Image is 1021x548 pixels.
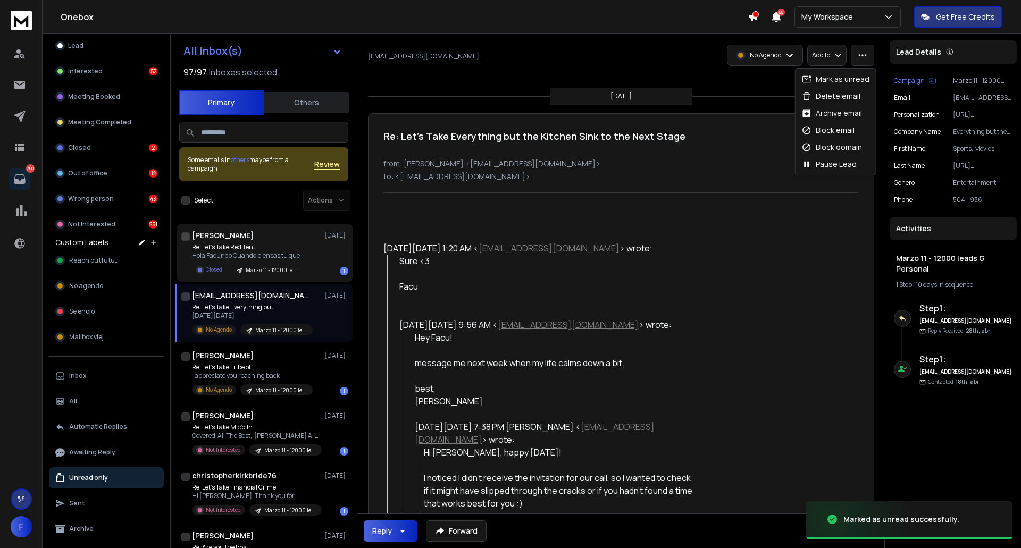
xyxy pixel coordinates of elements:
h1: All Inbox(s) [183,46,242,56]
p: [URL][DOMAIN_NAME] [953,162,1012,170]
p: All [69,397,77,406]
p: No Agendo [750,51,781,60]
p: from: [PERSON_NAME] <[EMAIL_ADDRESS][DOMAIN_NAME]> [383,158,859,169]
h6: [EMAIL_ADDRESS][DOMAIN_NAME] [919,317,1012,325]
p: First Name [894,145,925,153]
p: [DATE] [324,471,348,480]
p: Contacted [928,378,979,386]
p: Get Free Credits [936,12,995,22]
div: I noticed I didn’t receive the invitation for our call, so I wanted to check if it might have sli... [424,471,694,510]
div: | [896,281,1010,289]
p: Add to [812,51,830,60]
div: 52 [149,67,157,75]
p: Re: Let’s Take Mic’d In [192,423,320,432]
button: Others [264,91,349,114]
p: Reply Received [928,327,990,335]
div: 1 [340,387,348,395]
div: Block domain [802,142,862,153]
p: Marzo 11 - 12000 leads G Personal [255,386,306,394]
h3: Custom Labels [55,237,108,248]
p: Entertainment News [953,179,1012,187]
p: Sent [69,499,85,508]
h6: [EMAIL_ADDRESS][DOMAIN_NAME] [919,368,1012,376]
p: género [894,179,915,187]
h6: Step 1 : [919,302,1012,315]
p: 360 [26,164,35,173]
p: My Workspace [801,12,857,22]
div: [DATE][DATE] 7:38 PM [PERSON_NAME] < > wrote: [415,420,694,446]
p: [DATE] [324,411,348,420]
span: 10 days in sequence [916,280,973,289]
div: Pause Lead [802,159,857,170]
div: Some emails in maybe from a campaign [188,156,314,173]
span: 28th, abr [966,327,990,334]
div: 12 [149,169,157,178]
p: Re: Let’s Take Financial Crime [192,483,320,492]
p: [EMAIL_ADDRESS][DOMAIN_NAME] [368,52,479,61]
p: Inbox [69,372,87,380]
p: Not Interested [206,506,241,514]
p: Meeting Booked [68,92,120,101]
p: Company Name [894,128,941,136]
p: Everything but the Kitchen Sink [953,128,1012,136]
p: [DATE] [324,351,348,360]
p: I appreciate you reaching back [192,372,313,380]
span: Review [314,159,340,170]
p: Marzo 11 - 12000 leads G Personal [953,77,1012,85]
p: Marzo 11 - 12000 leads G Personal [255,326,306,334]
h1: Onebox [61,11,748,23]
h1: Marzo 11 - 12000 leads G Personal [896,253,1010,274]
p: Hi [PERSON_NAME], Thank you for [192,492,320,500]
p: Lead [68,41,83,50]
p: to: <[EMAIL_ADDRESS][DOMAIN_NAME]> [383,171,859,182]
div: Delete email [802,91,860,102]
p: Hola Facundo Cuando piensas tú que [192,251,303,260]
div: Reply [372,526,392,536]
p: Archive [69,525,94,533]
div: 251 [149,220,157,229]
div: [PERSON_NAME] [415,395,694,408]
span: Reach outfuture [69,256,121,265]
a: [EMAIL_ADDRESS][DOMAIN_NAME] [479,242,620,254]
p: Interested [68,67,103,75]
p: Wrong person [68,195,114,203]
span: No agendo [69,282,103,290]
p: Personalization [894,111,940,119]
span: Mailbox viejos [69,333,111,341]
p: Campaign [894,77,925,85]
div: Hey Facu! [415,331,694,408]
p: Closed [206,266,222,274]
p: [DATE] [324,532,348,540]
div: Hi [PERSON_NAME], happy [DATE]! [424,446,694,459]
p: Re: Let’s Take Red Tent [192,243,303,251]
h1: christopherkirkbride76 [192,470,277,481]
span: 50 [777,9,785,16]
a: [EMAIL_ADDRESS][DOMAIN_NAME] [498,319,639,331]
p: Out of office [68,169,107,178]
p: [DATE] [324,291,348,300]
p: Not Interested [206,446,241,454]
div: Activities [890,217,1017,240]
h1: [PERSON_NAME] [192,230,254,241]
p: [DATE] [610,92,632,100]
p: Marzo 11 - 12000 leads G Personal [264,507,315,515]
p: Not Interested [68,220,115,229]
button: Forward [426,520,487,542]
h1: [PERSON_NAME] [192,350,254,361]
p: Lead Details [896,47,941,57]
p: Phone [894,196,913,204]
label: Select [194,196,213,205]
p: No Agendo [206,326,232,334]
div: Mark as unread [802,74,869,85]
span: F [11,516,32,537]
div: Archive email [802,108,862,119]
h1: [PERSON_NAME] [192,530,254,541]
div: message me next week when my life calms down a bit. [415,357,694,369]
span: 97 / 97 [183,66,207,79]
p: Marzo 11 - 12000 leads G Personal [246,266,297,274]
p: Closed [68,144,91,152]
p: Last Name [894,162,925,170]
p: Email [894,94,910,102]
p: Automatic Replies [69,423,127,431]
h3: Inboxes selected [209,66,277,79]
